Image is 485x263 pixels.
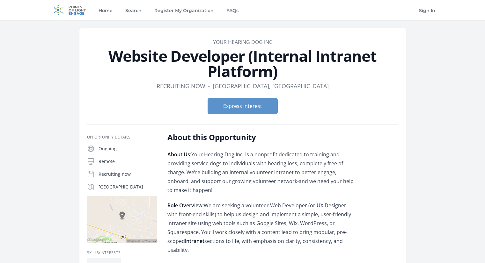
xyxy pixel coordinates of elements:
[167,150,354,195] p: Your Hearing Dog Inc. is a nonprofit dedicated to training and providing service dogs to individu...
[157,82,205,90] dd: Recruiting now
[167,201,354,254] p: We are seeking a volunteer Web Developer (or UX Designer with front-end skills) to help us design...
[167,132,354,142] h2: About this Opportunity
[208,82,210,90] div: •
[213,82,329,90] dd: [GEOGRAPHIC_DATA], [GEOGRAPHIC_DATA]
[87,135,157,140] h3: Opportunity Details
[87,250,157,255] h3: Skills/Interests
[87,196,157,243] img: Map
[167,151,191,158] strong: About Us:
[99,184,157,190] p: [GEOGRAPHIC_DATA]
[99,146,157,152] p: Ongoing
[167,202,204,209] strong: Role Overview:
[99,171,157,177] p: Recruiting now
[99,158,157,165] p: Remote
[185,238,204,245] strong: intranet
[213,39,272,46] a: Your Hearing Dog Inc
[208,98,278,114] button: Express Interest
[87,48,398,79] h1: Website Developer (Internal Intranet Platform)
